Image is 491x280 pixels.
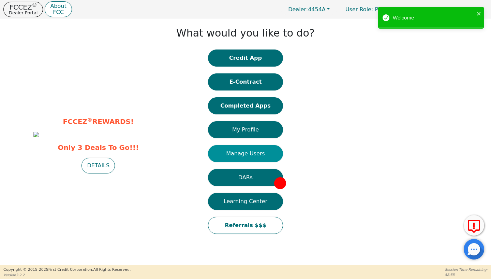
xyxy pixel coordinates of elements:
button: Report Error to FCC [464,215,484,236]
button: 4454A:[PERSON_NAME] [404,4,488,15]
p: FCCEZ [9,4,38,11]
span: Only 3 Deals To Go!!! [33,142,163,153]
span: Dealer: [288,6,308,13]
p: 58:55 [445,272,488,277]
sup: ® [32,2,37,8]
button: AboutFCC [45,1,72,17]
span: User Role : [345,6,373,13]
p: FCCEZ REWARDS! [33,116,163,127]
p: Session Time Remaining: [445,267,488,272]
button: Referrals $$$ [208,217,283,234]
button: My Profile [208,121,283,138]
p: Dealer Portal [9,11,38,15]
button: Completed Apps [208,97,283,114]
p: About [50,3,66,9]
p: Copyright © 2015- 2025 First Credit Corporation. [3,267,131,273]
span: All Rights Reserved. [93,267,131,272]
p: FCC [50,10,66,15]
button: FCCEZ®Dealer Portal [3,2,43,17]
p: Primary [339,3,403,16]
button: DETAILS [81,158,115,173]
img: 37ae10fd-4c90-492e-baf0-b95fecd60ac1 [33,132,39,137]
a: User Role: Primary [339,3,403,16]
button: DARs [208,169,283,186]
button: Dealer:4454A [281,4,337,15]
sup: ® [87,117,92,123]
span: 4454A [288,6,326,13]
button: Learning Center [208,193,283,210]
h1: What would you like to do? [176,27,315,39]
p: Version 3.2.2 [3,272,131,278]
button: Manage Users [208,145,283,162]
button: Credit App [208,50,283,67]
div: Welcome [393,14,475,22]
button: close [477,10,481,17]
button: E-Contract [208,73,283,90]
